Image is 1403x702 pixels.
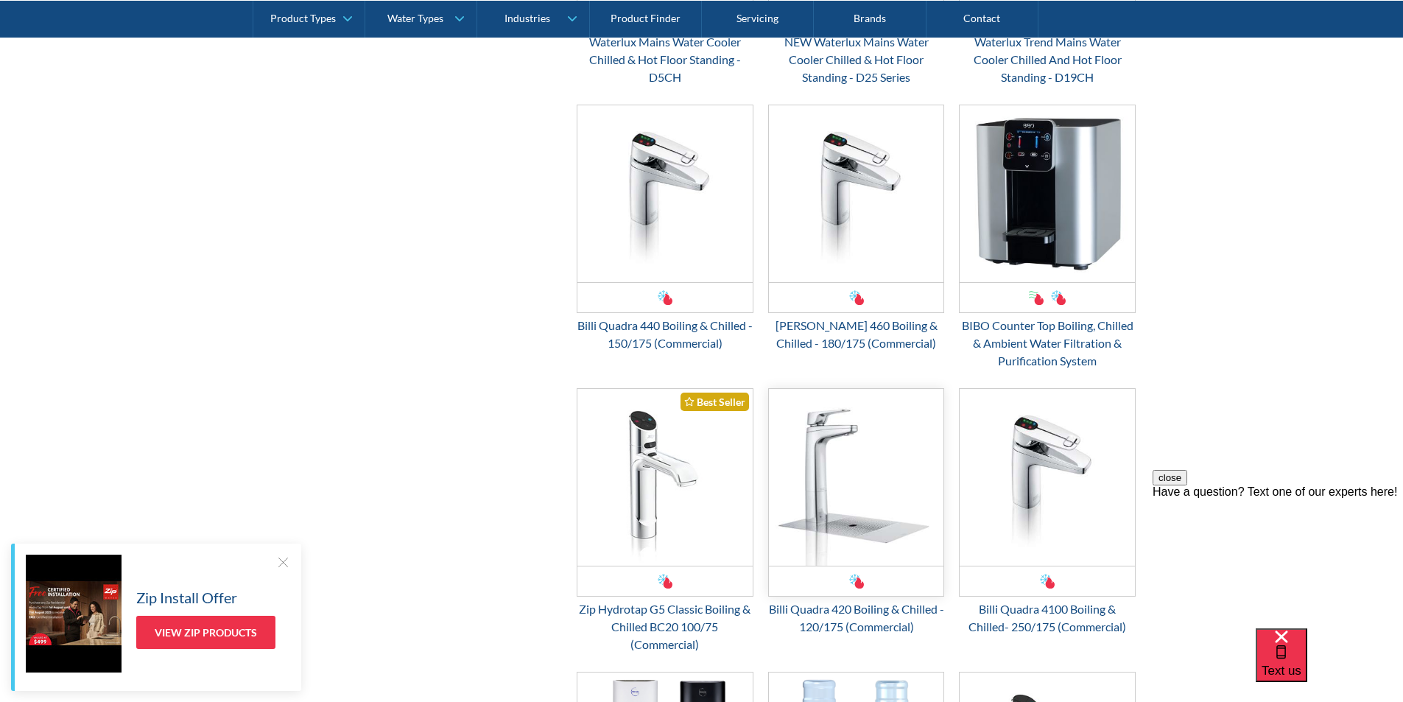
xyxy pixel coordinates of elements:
div: Industries [504,12,550,24]
div: Water Types [387,12,443,24]
img: Billi Quadra 420 Boiling & Chilled - 120/175 (Commercial) [769,389,944,566]
a: BIBO Counter Top Boiling, Chilled & Ambient Water Filtration & Purification System BIBO Counter T... [959,105,1136,370]
a: View Zip Products [136,616,275,649]
div: Billi Quadra 4100 Boiling & Chilled- 250/175 (Commercial) [959,600,1136,636]
a: Zip Hydrotap G5 Classic Boiling & Chilled BC20 100/75 (Commercial) Best SellerZip Hydrotap G5 Cla... [577,388,753,653]
img: Billi Quadra 4100 Boiling & Chilled- 250/175 (Commercial) [960,389,1135,566]
iframe: podium webchat widget bubble [1256,628,1403,702]
a: Billi Quadra 460 Boiling & Chilled - 180/175 (Commercial)[PERSON_NAME] 460 Boiling & Chilled - 18... [768,105,945,352]
div: Billi Quadra 420 Boiling & Chilled - 120/175 (Commercial) [768,600,945,636]
div: [PERSON_NAME] 460 Boiling & Chilled - 180/175 (Commercial) [768,317,945,352]
img: Zip Install Offer [26,555,122,673]
h5: Zip Install Offer [136,586,237,608]
div: Waterlux Trend Mains Water Cooler Chilled And Hot Floor Standing - D19CH [959,33,1136,86]
img: Billi Quadra 440 Boiling & Chilled - 150/175 (Commercial) [577,105,753,282]
div: BIBO Counter Top Boiling, Chilled & Ambient Water Filtration & Purification System [959,317,1136,370]
img: Billi Quadra 460 Boiling & Chilled - 180/175 (Commercial) [769,105,944,282]
div: Waterlux Mains Water Cooler Chilled & Hot Floor Standing - D5CH [577,33,753,86]
a: Billi Quadra 4100 Boiling & Chilled- 250/175 (Commercial)Billi Quadra 4100 Boiling & Chilled- 250... [959,388,1136,636]
iframe: podium webchat widget prompt [1153,470,1403,647]
div: Product Types [270,12,336,24]
img: BIBO Counter Top Boiling, Chilled & Ambient Water Filtration & Purification System [960,105,1135,282]
a: Billi Quadra 420 Boiling & Chilled - 120/175 (Commercial)Billi Quadra 420 Boiling & Chilled - 120... [768,388,945,636]
img: Zip Hydrotap G5 Classic Boiling & Chilled BC20 100/75 (Commercial) [577,389,753,566]
a: Billi Quadra 440 Boiling & Chilled - 150/175 (Commercial)Billi Quadra 440 Boiling & Chilled - 150... [577,105,753,352]
div: NEW Waterlux Mains Water Cooler Chilled & Hot Floor Standing - D25 Series [768,33,945,86]
div: Best Seller [681,393,749,411]
div: Billi Quadra 440 Boiling & Chilled - 150/175 (Commercial) [577,317,753,352]
div: Zip Hydrotap G5 Classic Boiling & Chilled BC20 100/75 (Commercial) [577,600,753,653]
